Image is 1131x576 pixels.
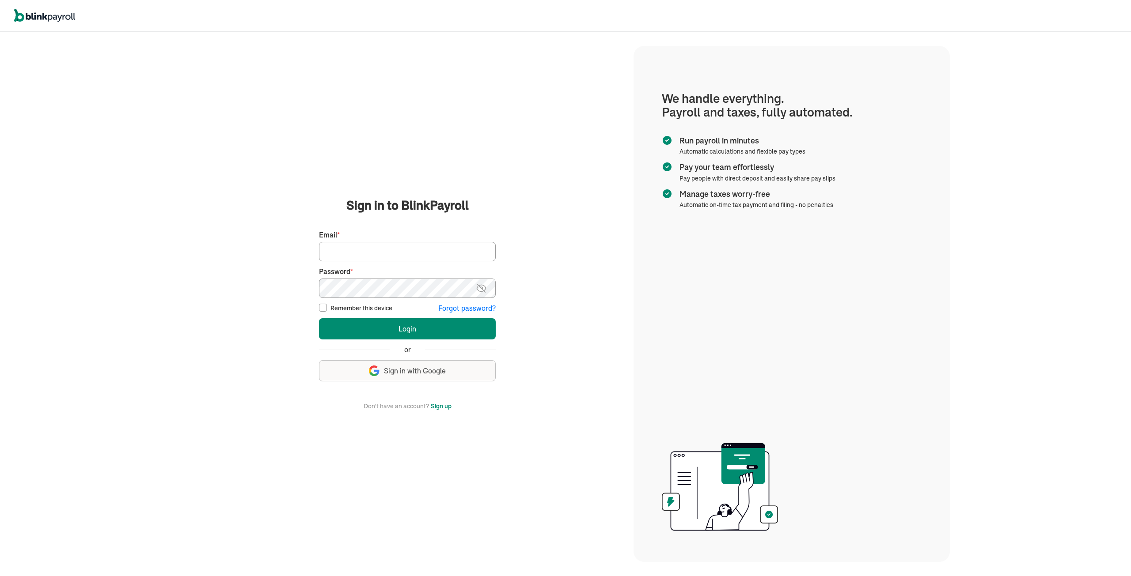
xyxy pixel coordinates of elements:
[14,9,75,22] img: logo
[319,230,496,240] label: Email
[679,188,830,200] span: Manage taxes worry-free
[330,304,392,312] label: Remember this device
[662,92,922,119] h1: We handle everything. Payroll and taxes, fully automated.
[319,267,496,277] label: Password
[679,162,832,173] span: Pay your team effortlessly
[662,188,672,199] img: checkmark
[679,135,802,147] span: Run payroll in minutes
[679,174,835,182] span: Pay people with direct deposit and easily share pay slips
[662,440,778,534] img: illustration
[404,345,411,355] span: or
[476,283,487,294] img: eye
[319,360,496,381] button: Sign in with Google
[319,318,496,339] button: Login
[431,401,452,411] button: Sign up
[679,147,805,155] span: Automatic calculations and flexible pay types
[364,401,429,411] span: Don't have an account?
[662,162,672,172] img: checkmark
[346,196,469,214] span: Sign in to BlinkPayroll
[319,242,496,261] input: Your email address
[662,135,672,146] img: checkmark
[369,365,380,376] img: google
[384,366,446,376] span: Sign in with Google
[679,201,833,209] span: Automatic on-time tax payment and filing - no penalties
[438,303,496,313] button: Forgot password?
